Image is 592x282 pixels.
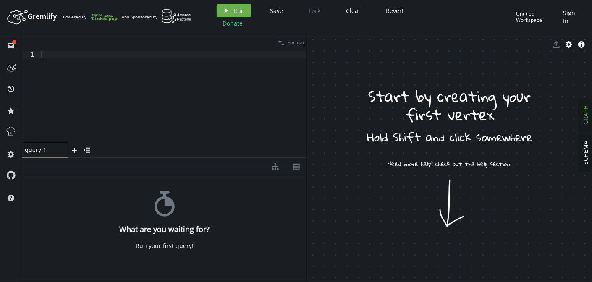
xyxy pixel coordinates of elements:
div: Powered By [63,10,118,24]
span: Clear [346,7,361,15]
span: Save [270,7,283,15]
button: Save [264,4,290,17]
span: Sign In [563,9,582,25]
span: query 1 [25,146,58,154]
button: Run [217,4,251,17]
button: Revert [380,4,411,17]
span: Donate [223,19,243,27]
span: GRAPH [582,106,590,125]
button: Fork [302,4,327,17]
button: Clear [340,4,367,17]
div: and Sponsored by [122,9,191,25]
button: Format [275,34,307,51]
span: Fork [309,7,321,15]
img: AWS Neptune [162,9,191,23]
span: Format [288,39,304,46]
div: Run your first query! [136,242,194,250]
button: Sign In [559,4,586,29]
div: 1 [22,51,39,58]
button: Donate [217,17,249,29]
h4: What are you waiting for? [120,225,210,234]
div: Untitled Workspace [516,10,559,23]
span: Run [234,7,245,15]
span: Revert [386,7,404,15]
span: SCHEMA [582,141,590,165]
